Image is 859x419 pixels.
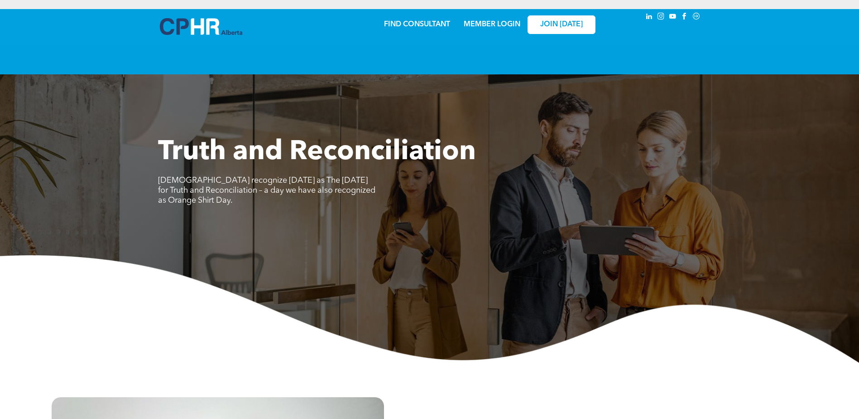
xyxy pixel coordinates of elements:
[158,139,476,166] span: Truth and Reconciliation
[656,11,666,24] a: instagram
[384,21,450,28] a: FIND CONSULTANT
[691,11,701,24] a: Social network
[680,11,690,24] a: facebook
[540,20,583,29] span: JOIN [DATE]
[160,18,242,35] img: A blue and white logo for cp alberta
[668,11,678,24] a: youtube
[158,176,375,205] span: [DEMOGRAPHIC_DATA] recognize [DATE] as The [DATE] for Truth and Reconciliation – a day we have al...
[464,21,520,28] a: MEMBER LOGIN
[528,15,595,34] a: JOIN [DATE]
[644,11,654,24] a: linkedin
